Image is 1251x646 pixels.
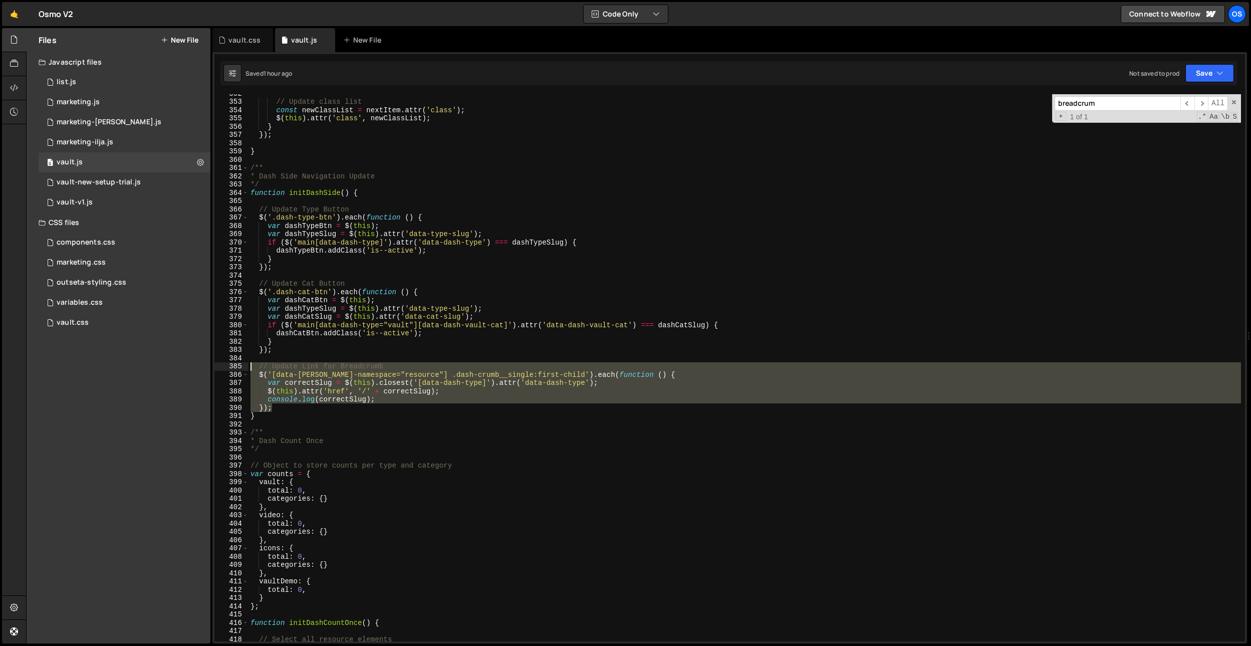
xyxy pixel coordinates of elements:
span: 1 of 1 [1066,113,1092,121]
div: marketing.js [57,98,100,107]
span: ​ [1180,96,1194,111]
div: 16596/45446.css [39,253,210,273]
div: 389 [214,395,248,404]
div: 403 [214,511,248,520]
div: 362 [214,172,248,181]
div: 373 [214,263,248,272]
div: 387 [214,379,248,387]
input: Search for [1055,96,1180,111]
div: 406 [214,536,248,545]
div: 16596/45423.js [39,132,210,152]
div: 394 [214,437,248,446]
div: 356 [214,123,248,131]
div: 412 [214,586,248,594]
div: outseta-styling.css [57,278,126,287]
div: 415 [214,610,248,619]
div: 361 [214,164,248,172]
div: 377 [214,296,248,305]
span: 0 [47,159,53,167]
div: Javascript files [27,52,210,72]
div: 401 [214,495,248,503]
div: 16596/45152.js [39,172,210,192]
div: 366 [214,205,248,214]
div: 400 [214,487,248,495]
button: Save [1185,64,1234,82]
div: 374 [214,272,248,280]
div: 408 [214,553,248,561]
div: 418 [214,635,248,644]
div: 16596/45154.css [39,293,210,313]
span: Alt-Enter [1208,96,1228,111]
div: vault-v1.js [57,198,93,207]
div: list.js [57,78,76,87]
div: 380 [214,321,248,330]
div: Saved [245,69,292,78]
div: 383 [214,346,248,354]
h2: Files [39,35,57,46]
div: 353 [214,98,248,106]
span: CaseSensitive Search [1208,112,1219,122]
div: New File [343,35,385,45]
div: CSS files [27,212,210,233]
div: 413 [214,594,248,602]
div: 382 [214,338,248,346]
div: marketing-[PERSON_NAME].js [57,118,161,127]
div: 359 [214,147,248,156]
div: 354 [214,106,248,115]
div: 376 [214,288,248,297]
div: 391 [214,412,248,420]
div: 392 [214,420,248,429]
button: Code Only [584,5,668,23]
div: 364 [214,189,248,197]
div: 365 [214,197,248,205]
div: 16596/45511.css [39,233,210,253]
div: 414 [214,602,248,611]
span: ​ [1194,96,1208,111]
div: vault.css [57,318,89,327]
a: Connect to Webflow [1121,5,1225,23]
div: 16596/45156.css [39,273,210,293]
div: 409 [214,561,248,569]
div: 379 [214,313,248,321]
div: 386 [214,371,248,379]
button: New File [161,36,198,44]
div: 375 [214,280,248,288]
div: 390 [214,404,248,412]
div: 385 [214,362,248,371]
div: 381 [214,329,248,338]
div: 399 [214,478,248,487]
div: 396 [214,454,248,462]
a: Os [1228,5,1246,23]
div: vault.js [291,35,317,45]
div: 388 [214,387,248,396]
div: vault-new-setup-trial.js [57,178,141,187]
div: 402 [214,503,248,512]
div: Osmo V2 [39,8,73,20]
div: 405 [214,528,248,536]
span: Toggle Replace mode [1056,112,1066,121]
div: 370 [214,239,248,247]
div: 384 [214,354,248,363]
div: 398 [214,470,248,479]
div: 358 [214,139,248,148]
div: Not saved to prod [1129,69,1179,78]
div: 16596/45133.js [39,152,210,172]
div: 372 [214,255,248,264]
span: Whole Word Search [1220,112,1230,122]
div: 1 hour ago [264,69,293,78]
div: 369 [214,230,248,239]
div: 367 [214,213,248,222]
div: vault.js [57,158,83,167]
div: 378 [214,305,248,313]
div: 395 [214,445,248,454]
div: marketing-ilja.js [57,138,113,147]
div: marketing.css [57,258,106,267]
div: components.css [57,238,115,247]
span: Search In Selection [1231,112,1238,122]
div: 363 [214,180,248,189]
div: 407 [214,544,248,553]
div: 16596/45153.css [39,313,210,333]
div: 416 [214,619,248,627]
div: vault.css [228,35,261,45]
